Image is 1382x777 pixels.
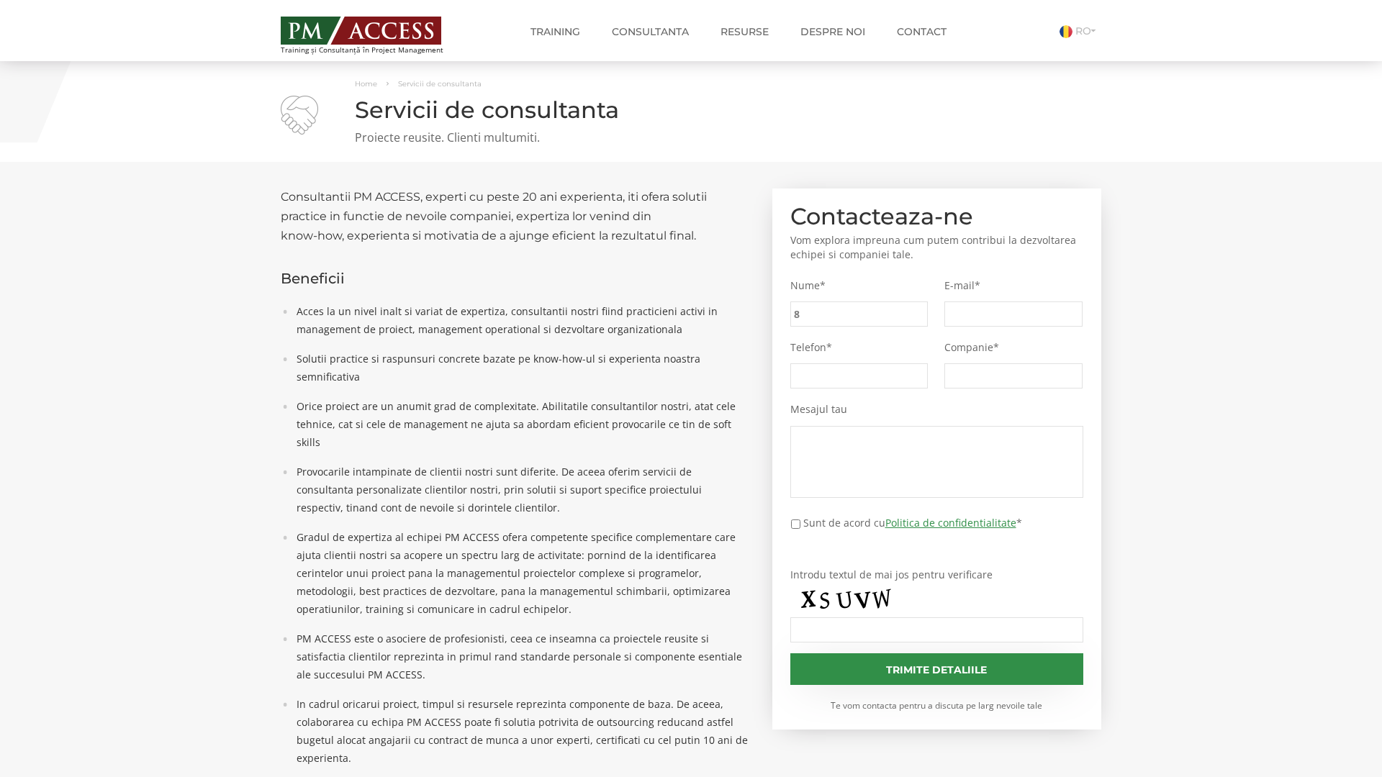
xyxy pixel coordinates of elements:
[281,17,441,45] img: PM ACCESS - Echipa traineri si consultanti certificati PMP: Narciss Popescu, Mihai Olaru, Monica ...
[885,516,1016,530] a: Politica de confidentialitate
[803,515,1022,530] label: Sunt de acord cu *
[601,17,700,46] a: Consultanta
[289,695,751,767] li: In cadrul oricarui proiect, timpul si resursele reprezinta componente de baza. De aceea, colabora...
[281,96,318,135] img: Servicii de consultanta
[790,233,1084,262] p: Vom explora impreuna cum putem contribui la dezvoltarea echipei si companiei tale.
[1060,24,1101,37] a: RO
[289,397,751,451] li: Orice proiect are un anumit grad de complexitate. Abilitatile consultantilor nostri, atat cele te...
[281,12,470,54] a: Training și Consultanță în Project Management
[355,79,377,88] a: Home
[289,350,751,386] li: Solutii practice si raspunsuri concrete bazate pe know-how-ul si experienta noastra semnificativa
[710,17,780,46] a: Resurse
[281,271,751,286] h3: Beneficii
[944,341,1083,354] label: Companie
[289,528,751,618] li: Gradul de expertiza al echipei PM ACCESS ofera competente specifice complementare care ajuta clie...
[790,206,1084,226] h2: Contacteaza-ne
[281,129,1101,146] p: Proiecte reusite. Clienti multumiti.
[520,17,591,46] a: Training
[1060,25,1072,38] img: Romana
[790,279,929,292] label: Nume
[790,568,1084,581] label: Introdu textul de mai jos pentru verificare
[289,463,751,517] li: Provocarile intampinate de clientii nostri sunt diferite. De aceea oferim servicii de consultanta...
[289,302,751,338] li: Acces la un nivel inalt si variat de expertiza, consultantii nostri fiind practicieni activi in m...
[281,187,751,245] h2: Consultantii PM ACCESS, experti cu peste 20 ani experienta, iti ofera solutii practice in functie...
[944,279,1083,292] label: E-mail
[790,341,929,354] label: Telefon
[790,699,1084,712] small: Te vom contacta pentru a discuta pe larg nevoile tale
[886,17,957,46] a: Contact
[790,403,1084,416] label: Mesajul tau
[281,46,470,54] span: Training și Consultanță în Project Management
[398,79,482,88] span: Servicii de consultanta
[790,17,876,46] a: Despre noi
[790,653,1084,685] input: Trimite detaliile
[281,97,1101,122] h1: Servicii de consultanta
[289,630,751,683] li: PM ACCESS este o asociere de profesionisti, ceea ce inseamna ca proiectele reusite si satisfactia...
